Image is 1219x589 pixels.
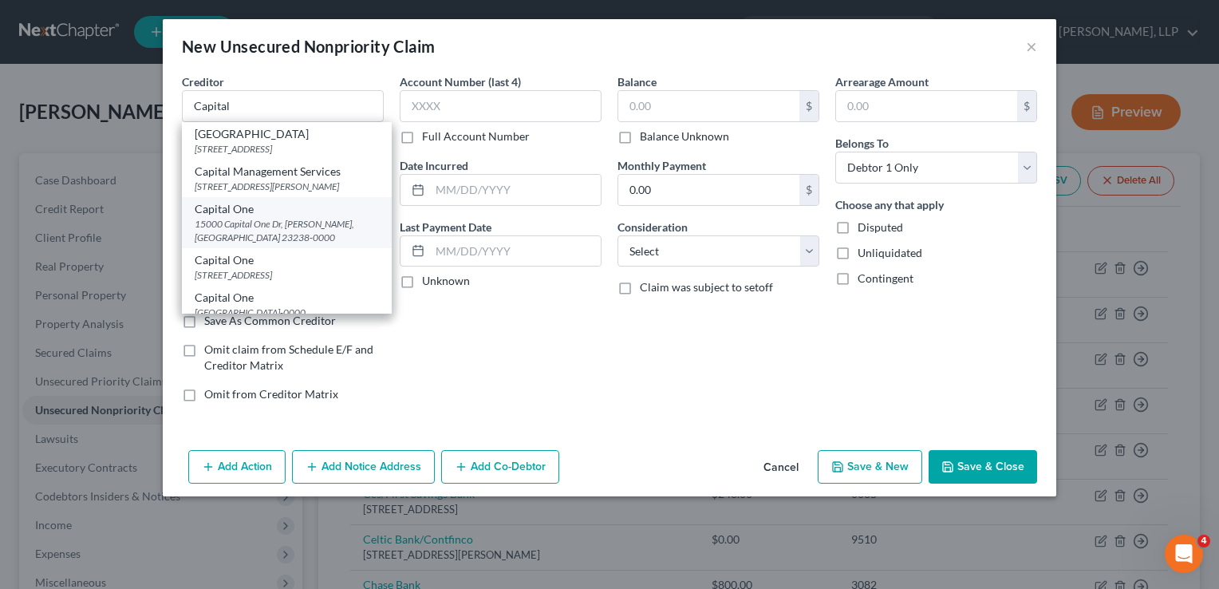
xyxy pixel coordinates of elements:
input: 0.00 [618,91,799,121]
label: Unknown [422,273,470,289]
label: Balance [617,73,657,90]
div: Capital One [195,290,379,306]
button: Save & Close [929,450,1037,484]
span: Claim was subject to setoff [640,280,773,294]
span: Omit claim from Schedule E/F and Creditor Matrix [204,342,373,372]
span: Creditor [182,75,224,89]
input: MM/DD/YYYY [430,175,601,205]
div: 15000 Capital One Dr, [PERSON_NAME], [GEOGRAPHIC_DATA] 23238-0000 [195,217,379,244]
input: Search creditor by name... [182,90,384,122]
label: Last Payment Date [400,219,491,235]
span: 4 [1197,535,1210,547]
input: 0.00 [836,91,1017,121]
div: $ [799,175,819,205]
span: Omit from Creditor Matrix [204,387,338,401]
label: Consideration [617,219,688,235]
button: Add Action [188,450,286,484]
label: Save As Common Creditor [204,313,336,329]
span: Unliquidated [858,246,922,259]
input: MM/DD/YYYY [430,236,601,267]
label: Date Incurred [400,157,468,174]
button: Add Co-Debtor [441,450,559,484]
div: $ [799,91,819,121]
div: [STREET_ADDRESS] [195,268,379,282]
input: XXXX [400,90,602,122]
div: [GEOGRAPHIC_DATA]-0000 [195,306,379,319]
label: Arrearage Amount [835,73,929,90]
label: Full Account Number [422,128,530,144]
button: Add Notice Address [292,450,435,484]
span: Disputed [858,220,903,234]
div: [STREET_ADDRESS][PERSON_NAME] [195,180,379,193]
div: New Unsecured Nonpriority Claim [182,35,435,57]
div: $ [1017,91,1036,121]
label: Account Number (last 4) [400,73,521,90]
div: Capital Management Services [195,164,379,180]
button: Save & New [818,450,922,484]
div: [GEOGRAPHIC_DATA] [195,126,379,142]
span: Contingent [858,271,913,285]
input: 0.00 [618,175,799,205]
button: × [1026,37,1037,56]
div: Capital One [195,252,379,268]
button: Cancel [751,452,811,484]
div: [STREET_ADDRESS] [195,142,379,156]
div: Capital One [195,201,379,217]
iframe: Intercom live chat [1165,535,1203,573]
label: Balance Unknown [640,128,729,144]
label: Choose any that apply [835,196,944,213]
span: Belongs To [835,136,889,150]
label: Monthly Payment [617,157,706,174]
